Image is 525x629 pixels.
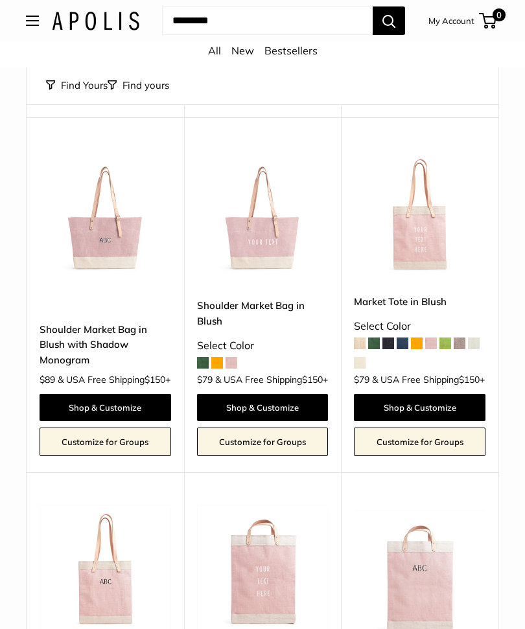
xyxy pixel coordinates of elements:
span: & USA Free Shipping + [372,375,485,384]
a: Bestsellers [264,44,318,57]
div: Select Color [197,336,329,356]
a: Shop & Customize [40,394,171,421]
a: 0 [480,13,496,29]
a: Market Tote in Blush [354,294,485,309]
img: Shoulder Market Bag in Blush with Shadow Monogram [40,150,171,281]
a: Shoulder Market Bag in BlushShoulder Market Bag in Blush [197,150,329,281]
span: $79 [354,374,369,385]
img: Apolis [52,12,139,30]
a: Shoulder Market Bag in Blush with Shadow MonogramShoulder Market Bag in Blush with Shadow Monogram [40,150,171,281]
span: $150 [145,374,165,385]
a: My Account [428,13,474,29]
img: Shoulder Market Bag in Blush [197,150,329,281]
span: & USA Free Shipping + [58,375,170,384]
a: Customize for Groups [354,428,485,456]
a: Market Tote in BlushMarket Tote in Blush [354,150,485,281]
button: Open menu [26,16,39,26]
span: $150 [302,374,323,385]
a: Customize for Groups [40,428,171,456]
a: All [208,44,221,57]
input: Search... [162,6,373,35]
span: 0 [493,8,506,21]
button: Search [373,6,405,35]
img: Market Tote in Blush [354,150,485,281]
span: $150 [459,374,480,385]
a: Shop & Customize [197,394,329,421]
a: Shoulder Market Bag in Blush with Shadow Monogram [40,322,171,367]
iframe: Sign Up via Text for Offers [10,580,139,619]
span: $89 [40,374,55,385]
div: Select Color [354,317,485,336]
button: Filter collection [108,76,169,95]
button: Find Yours [46,76,108,95]
span: $79 [197,374,213,385]
a: New [231,44,254,57]
a: Shoulder Market Bag in Blush [197,298,329,328]
a: Shop & Customize [354,394,485,421]
span: & USA Free Shipping + [215,375,328,384]
a: Customize for Groups [197,428,329,456]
